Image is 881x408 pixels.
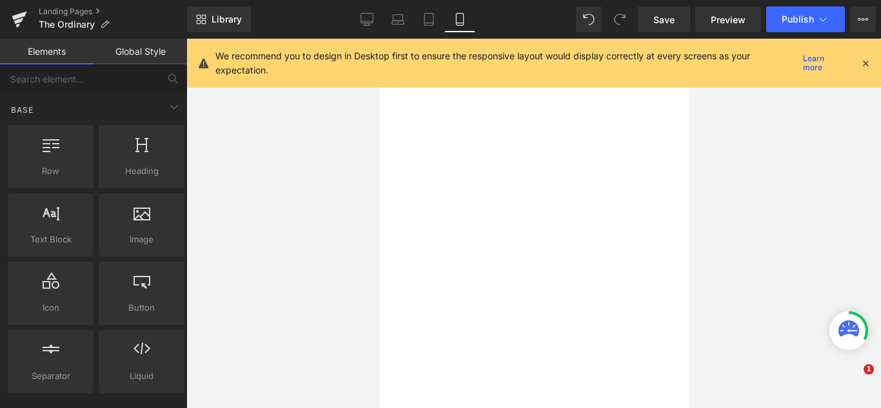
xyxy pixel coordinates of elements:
[103,301,181,315] span: Button
[837,364,868,395] iframe: Intercom live chat
[711,13,746,26] span: Preview
[576,6,602,32] button: Undo
[12,233,90,246] span: Text Block
[103,164,181,178] span: Heading
[103,233,181,246] span: Image
[12,164,90,178] span: Row
[215,49,798,77] p: We recommend you to design in Desktop first to ensure the responsive layout would display correct...
[444,6,475,32] a: Mobile
[798,55,850,71] a: Learn more
[10,104,35,116] span: Base
[351,6,382,32] a: Desktop
[212,14,242,25] span: Library
[766,6,845,32] button: Publish
[382,6,413,32] a: Laptop
[413,6,444,32] a: Tablet
[864,364,874,374] span: 1
[12,369,90,383] span: Separator
[39,19,95,30] span: The Ordinary
[850,6,876,32] button: More
[94,39,187,64] a: Global Style
[695,6,761,32] a: Preview
[39,6,187,17] a: Landing Pages
[12,301,90,315] span: Icon
[103,369,181,383] span: Liquid
[782,14,814,24] span: Publish
[607,6,633,32] button: Redo
[653,13,675,26] span: Save
[187,6,251,32] a: New Library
